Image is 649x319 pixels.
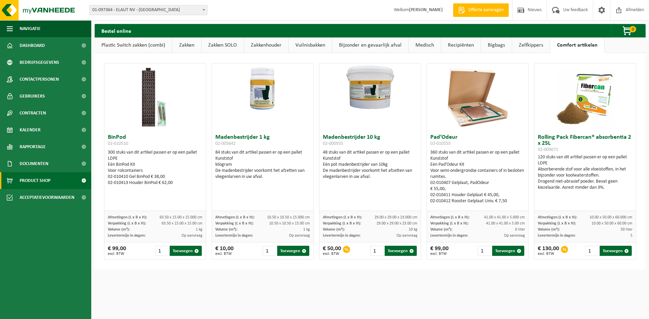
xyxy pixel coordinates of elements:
[267,215,310,219] span: 10.50 x 10.50 x 15.000 cm
[108,150,202,186] div: 300 stuks van dit artikel passen er op een pallet
[20,71,59,88] span: Contactpersonen
[453,3,509,17] a: Offerte aanvragen
[538,252,559,256] span: excl. BTW
[430,141,451,146] span: 02-010555
[430,162,525,168] div: Eén Pad’Odeur Kit
[538,147,558,152] span: 02-009071
[108,234,145,238] span: Levertermijn in dagen:
[215,246,234,256] div: € 10,00
[20,105,46,122] span: Contracten
[515,228,525,232] span: 0 liter
[323,156,417,162] div: Kunststof
[486,221,525,225] span: 41.00 x 41.00 x 5.00 cm
[20,155,48,172] span: Documenten
[430,215,470,219] span: Afmetingen (L x B x H):
[108,162,202,168] div: Eén BinPod Kit
[441,37,481,53] a: Recipiënten
[95,37,172,53] a: Plastic Switch zakken (combi)
[621,228,632,232] span: 50 liter
[430,168,525,204] div: Voor semi-ondergrondse containers of in besloten ruimtes. 02-010407 Gelplaat, PadOdeur € 55,00, 0...
[377,221,417,225] span: 29.00 x 29.00 x 23.00 cm
[551,63,619,131] img: 02-009071
[108,215,147,219] span: Afmetingen (L x B x H):
[323,246,341,256] div: € 50,00
[215,156,310,162] div: Kunststof
[590,215,632,219] span: 10.00 x 50.00 x 60.000 cm
[201,37,244,53] a: Zakken SOLO
[585,246,599,256] input: 1
[430,221,468,225] span: Verpakking (L x B x H):
[396,234,417,238] span: Op aanvraag
[20,172,50,189] span: Product Shop
[323,228,345,232] span: Volume (m³):
[289,37,332,53] a: Vuilnisbakken
[323,162,417,168] div: Eén pot madenbestrijder van 10kg
[20,37,45,54] span: Dashboard
[303,228,310,232] span: 1 kg
[172,37,201,53] a: Zakken
[538,221,576,225] span: Verpakking (L x B x H):
[215,162,310,168] div: kilogram
[478,246,491,256] input: 1
[215,168,310,180] div: De madenbestrijder voorkomt het afzetten van vliegenlarven in uw afval.
[108,252,126,256] span: excl. BTW
[277,246,309,256] button: Toevoegen
[538,154,632,191] div: 120 stuks van dit artikel passen er op een pallet
[592,221,632,225] span: 10.00 x 50.00 x 60.00 cm
[215,215,255,219] span: Afmetingen (L x B x H):
[538,160,632,166] div: LDPE
[108,228,130,232] span: Volume (m³):
[630,234,632,238] span: 5
[430,228,452,232] span: Volume (m³):
[409,37,441,53] a: Medisch
[215,252,234,256] span: excl. BTW
[370,246,384,256] input: 1
[538,228,560,232] span: Volume (m³):
[538,179,632,191] div: Drogend niet-abrasief poeder. Bevat geen kiezelaarde. Asrest minder dan 3%.
[289,234,310,238] span: Op aanvraag
[611,24,645,37] button: 0
[215,228,237,232] span: Volume (m³):
[162,221,202,225] span: 63.50 x 15.00 x 15.00 cm
[323,221,361,225] span: Verpakking (L x B x H):
[430,134,525,148] h3: Pad’Odeur
[20,20,41,37] span: Navigatie
[430,234,468,238] span: Levertermijn in dagen:
[550,37,604,53] a: Comfort artikelen
[430,252,449,256] span: excl. BTW
[323,141,343,146] span: 02-000935
[430,150,525,204] div: 360 stuks van dit artikel passen er op een pallet
[121,63,189,131] img: 02-010510
[20,88,45,105] span: Gebruikers
[170,246,202,256] button: Toevoegen
[538,166,632,179] div: Absorberende stof voor alle vloeistoffen, in het bijzonder voor koolwaterstoffen.
[155,246,169,256] input: 1
[375,215,417,219] span: 29.00 x 29.00 x 23.000 cm
[182,234,202,238] span: Op aanvraag
[108,221,146,225] span: Verpakking (L x B x H):
[108,246,126,256] div: € 99,00
[629,26,636,32] span: 0
[319,63,421,114] img: 02-000935
[444,63,511,131] img: 02-010555
[409,228,417,232] span: 10 kg
[484,215,525,219] span: 41.00 x 41.00 x 5.000 cm
[215,150,310,180] div: 84 stuks van dit artikel passen er op een pallet
[467,7,505,14] span: Offerte aanvragen
[323,168,417,180] div: De madenbestrijder voorkomt het afzetten van vliegenlarven in uw afval.
[95,24,138,37] h2: Bestel online
[108,156,202,162] div: LDPE
[538,234,575,238] span: Levertermijn in dagen:
[430,246,449,256] div: € 99,00
[20,189,74,206] span: Acceptatievoorwaarden
[323,150,417,180] div: 48 stuks van dit artikel passen er op een pallet
[481,37,512,53] a: Bigbags
[600,246,632,256] button: Toevoegen
[323,234,360,238] span: Levertermijn in dagen:
[20,138,46,155] span: Rapportage
[269,221,310,225] span: 10.50 x 10.50 x 15.00 cm
[90,5,207,15] span: 01-097364 - ELAUT NV - SINT-NIKLAAS
[215,234,253,238] span: Levertermijn in dagen:
[504,234,525,238] span: Op aanvraag
[332,37,408,53] a: Bijzonder en gevaarlijk afval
